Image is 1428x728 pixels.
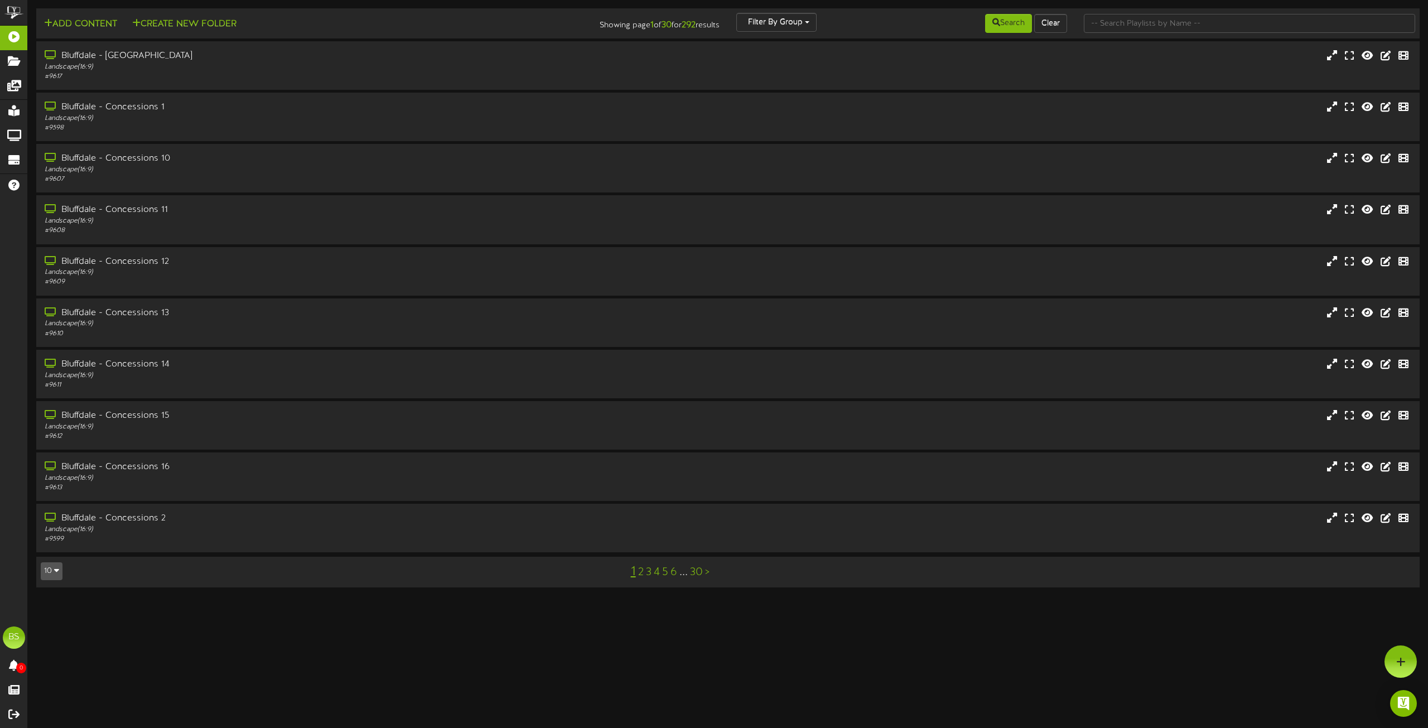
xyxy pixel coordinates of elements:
div: # 9612 [45,432,604,441]
a: 2 [638,566,644,578]
div: Showing page of for results [496,13,728,32]
a: 1 [631,565,636,579]
div: Bluffdale - Concessions 10 [45,152,604,165]
div: Landscape ( 16:9 ) [45,216,604,226]
div: Bluffdale - Concessions 13 [45,307,604,320]
div: # 9608 [45,226,604,235]
a: 3 [646,566,652,578]
div: Landscape ( 16:9 ) [45,319,604,329]
div: Landscape ( 16:9 ) [45,165,604,175]
div: # 9617 [45,72,604,81]
div: Landscape ( 16:9 ) [45,268,604,277]
a: 4 [654,566,660,578]
strong: 1 [650,20,654,30]
div: Bluffdale - [GEOGRAPHIC_DATA] [45,50,604,62]
div: # 9598 [45,123,604,133]
a: 30 [690,566,703,578]
div: # 9609 [45,277,604,287]
a: ... [679,566,688,578]
div: Bluffdale - Concessions 16 [45,461,604,474]
div: Landscape ( 16:9 ) [45,525,604,534]
div: Landscape ( 16:9 ) [45,62,604,72]
button: 10 [41,562,62,580]
div: # 9599 [45,534,604,544]
button: Filter By Group [736,13,817,32]
div: Bluffdale - Concessions 1 [45,101,604,114]
div: Landscape ( 16:9 ) [45,114,604,123]
div: Bluffdale - Concessions 14 [45,358,604,371]
a: > [705,566,710,578]
button: Add Content [41,17,120,31]
div: # 9610 [45,329,604,339]
div: Landscape ( 16:9 ) [45,422,604,432]
div: Bluffdale - Concessions 2 [45,512,604,525]
div: Landscape ( 16:9 ) [45,371,604,380]
button: Clear [1034,14,1067,33]
button: Search [985,14,1032,33]
a: 6 [670,566,677,578]
div: Open Intercom Messenger [1390,690,1417,717]
button: Create New Folder [129,17,240,31]
div: Bluffdale - Concessions 12 [45,255,604,268]
div: Landscape ( 16:9 ) [45,474,604,483]
div: # 9613 [45,483,604,493]
input: -- Search Playlists by Name -- [1084,14,1415,33]
a: 5 [662,566,668,578]
strong: 30 [662,20,672,30]
span: 0 [16,663,26,673]
strong: 292 [682,20,696,30]
div: # 9607 [45,175,604,184]
div: # 9611 [45,380,604,390]
div: BS [3,626,25,649]
div: Bluffdale - Concessions 11 [45,204,604,216]
div: Bluffdale - Concessions 15 [45,409,604,422]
